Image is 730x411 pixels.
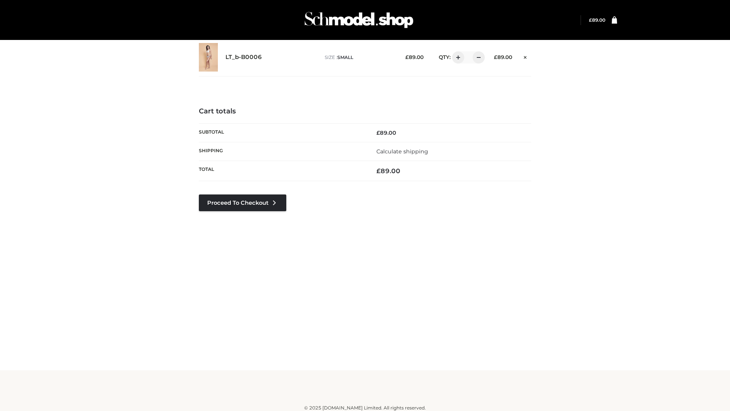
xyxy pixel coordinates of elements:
span: £ [376,129,380,136]
img: LT_b-B0006 - SMALL [199,43,218,72]
th: Shipping [199,142,365,161]
bdi: 89.00 [376,167,400,175]
span: £ [376,167,381,175]
div: QTY: [431,51,482,64]
span: £ [494,54,497,60]
bdi: 89.00 [589,17,605,23]
bdi: 89.00 [376,129,396,136]
h4: Cart totals [199,107,531,116]
p: size : [325,54,394,61]
bdi: 89.00 [405,54,424,60]
a: LT_b-B0006 [225,54,262,61]
img: Schmodel Admin 964 [302,5,416,35]
a: Remove this item [520,51,531,61]
span: SMALL [337,54,353,60]
a: Proceed to Checkout [199,194,286,211]
span: £ [589,17,592,23]
a: £89.00 [589,17,605,23]
a: Calculate shipping [376,148,428,155]
span: £ [405,54,409,60]
bdi: 89.00 [494,54,512,60]
th: Total [199,161,365,181]
th: Subtotal [199,123,365,142]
